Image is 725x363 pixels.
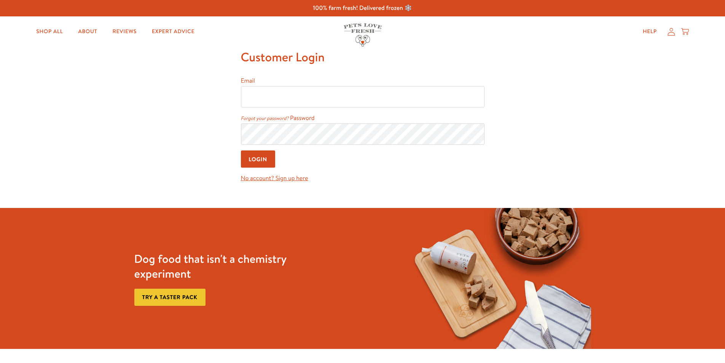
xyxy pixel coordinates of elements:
[290,114,315,122] label: Password
[72,24,103,39] a: About
[637,24,663,39] a: Help
[146,24,201,39] a: Expert Advice
[241,150,276,168] input: Login
[134,289,206,306] a: Try a taster pack
[404,208,591,349] img: Fussy
[241,47,484,67] h1: Customer Login
[134,251,321,281] h3: Dog food that isn't a chemistry experiment
[107,24,143,39] a: Reviews
[241,115,289,122] a: Forgot your password?
[30,24,69,39] a: Shop All
[241,77,255,85] label: Email
[344,23,382,46] img: Pets Love Fresh
[241,174,308,182] a: No account? Sign up here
